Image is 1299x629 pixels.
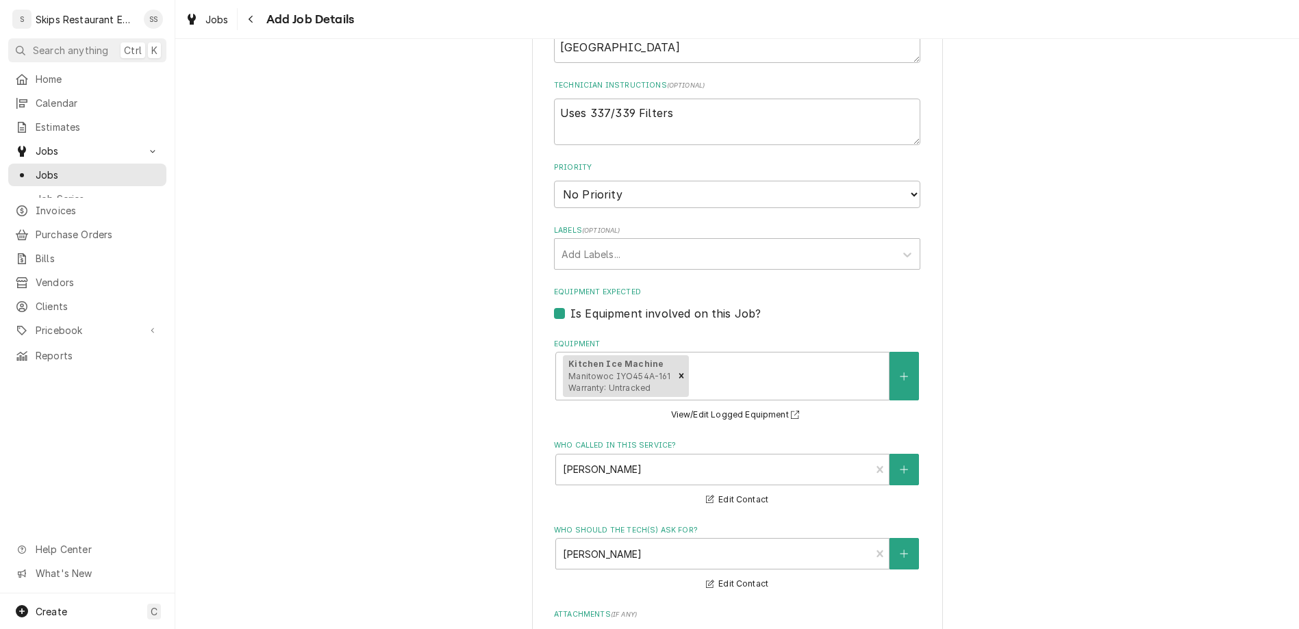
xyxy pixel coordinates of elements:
span: Pricebook [36,323,139,337]
a: Calendar [8,92,166,114]
span: Ctrl [124,43,142,57]
div: Equipment [554,339,920,424]
div: Equipment Expected [554,287,920,322]
span: Jobs [36,168,160,182]
label: Who should the tech(s) ask for? [554,525,920,536]
label: Labels [554,225,920,236]
div: Technician Instructions [554,80,920,145]
div: Priority [554,162,920,208]
button: Edit Contact [704,491,770,509]
div: Skips Restaurant Equipment [36,12,136,27]
span: Estimates [36,120,160,134]
textarea: Uses 337/339 Filters [554,99,920,145]
span: Jobs [36,144,139,158]
button: Create New Contact [890,454,918,485]
div: Labels [554,225,920,270]
span: Create [36,606,67,617]
label: Equipment [554,339,920,350]
div: Remove [object Object] [674,355,689,398]
span: Reports [36,348,160,363]
svg: Create New Contact [900,465,908,474]
svg: Create New Equipment [900,372,908,381]
span: ( optional ) [582,227,620,234]
a: Bills [8,247,166,270]
button: Navigate back [240,8,262,30]
span: Purchase Orders [36,227,160,242]
a: Jobs [179,8,234,31]
span: Home [36,72,160,86]
a: Go to Jobs [8,140,166,162]
a: Invoices [8,199,166,222]
div: Who should the tech(s) ask for? [554,525,920,593]
a: Estimates [8,116,166,138]
span: Add Job Details [262,10,354,29]
button: Search anythingCtrlK [8,38,166,62]
label: Priority [554,162,920,173]
a: Jobs [8,164,166,186]
a: Go to What's New [8,562,166,585]
a: Clients [8,295,166,318]
button: View/Edit Logged Equipment [669,407,806,424]
span: Manitowoc IYO454A-161 Warranty: Untracked [568,371,670,394]
a: Reports [8,344,166,367]
button: Create New Contact [890,538,918,569]
a: Job Series [8,188,166,210]
span: ( optional ) [667,81,705,89]
span: Bills [36,251,160,266]
span: Vendors [36,275,160,290]
div: Shan Skipper's Avatar [144,10,163,29]
label: Is Equipment involved on this Job? [570,305,761,322]
span: Invoices [36,203,160,218]
label: Technician Instructions [554,80,920,91]
div: SS [144,10,163,29]
span: ( if any ) [611,611,637,618]
strong: Kitchen Ice Machine [568,359,664,369]
svg: Create New Contact [900,549,908,559]
a: Go to Help Center [8,538,166,561]
div: Who called in this service? [554,440,920,508]
label: Attachments [554,609,920,620]
span: Help Center [36,542,158,556]
textarea: 6 month Ice Machine Cleaning - after ice machine install at [GEOGRAPHIC_DATA] [554,16,920,63]
span: Jobs [205,12,229,27]
button: Create New Equipment [890,352,918,400]
span: Calendar [36,96,160,110]
span: Search anything [33,43,108,57]
span: K [151,43,157,57]
span: Clients [36,299,160,313]
button: Edit Contact [704,576,770,593]
a: Home [8,68,166,90]
label: Who called in this service? [554,440,920,451]
a: Go to Pricebook [8,319,166,342]
div: S [12,10,31,29]
a: Purchase Orders [8,223,166,246]
span: What's New [36,566,158,580]
span: C [151,604,157,619]
a: Vendors [8,271,166,294]
span: Job Series [36,192,160,206]
label: Equipment Expected [554,287,920,298]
